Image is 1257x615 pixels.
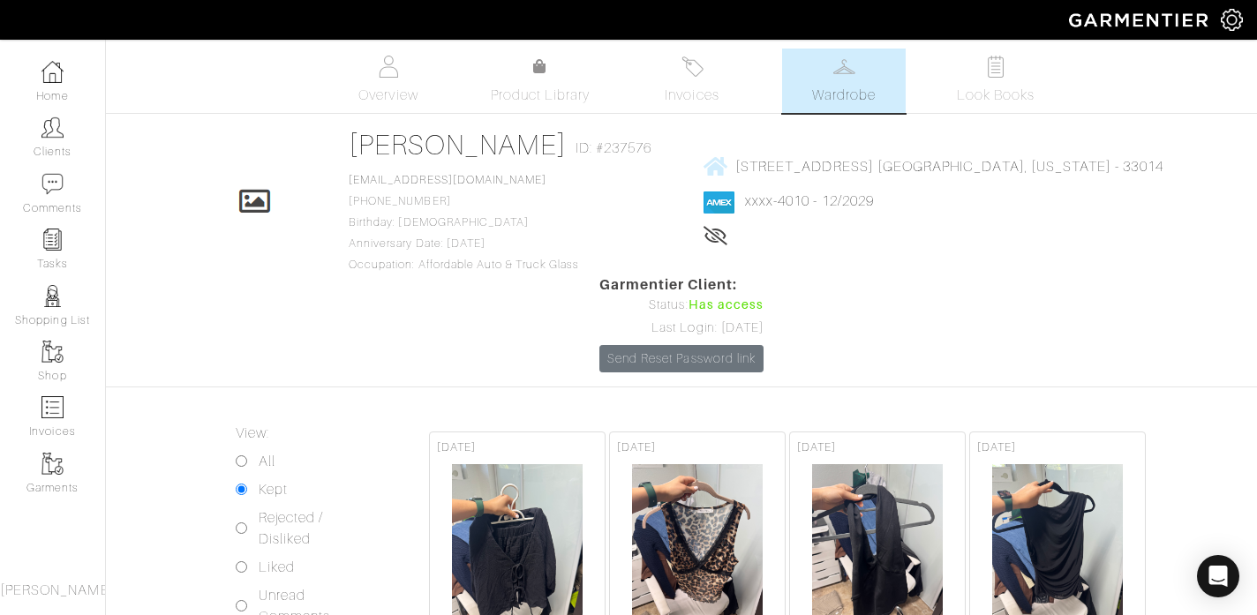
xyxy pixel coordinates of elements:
div: Status: [599,296,764,315]
div: Open Intercom Messenger [1197,555,1239,597]
a: xxxx-4010 - 12/2029 [745,193,874,209]
img: gear-icon-white-bd11855cb880d31180b6d7d6211b90ccbf57a29d726f0c71d8c61bd08dd39cc2.png [1221,9,1243,31]
img: todo-9ac3debb85659649dc8f770b8b6100bb5dab4b48dedcbae339e5042a72dfd3cc.svg [985,56,1007,78]
img: garments-icon-b7da505a4dc4fd61783c78ac3ca0ef83fa9d6f193b1c9dc38574b1d14d53ca28.png [41,453,64,475]
label: View: [236,423,269,444]
a: Wardrobe [782,49,906,113]
img: comment-icon-a0a6a9ef722e966f86d9cbdc48e553b5cf19dbc54f86b18d962a5391bc8f6eb6.png [41,173,64,195]
span: Look Books [957,85,1035,106]
img: basicinfo-40fd8af6dae0f16599ec9e87c0ef1c0a1fdea2edbe929e3d69a839185d80c458.svg [378,56,400,78]
img: dashboard-icon-dbcd8f5a0b271acd01030246c82b418ddd0df26cd7fceb0bd07c9910d44c42f6.png [41,61,64,83]
span: Product Library [491,85,591,106]
img: garmentier-logo-header-white-b43fb05a5012e4ada735d5af1a66efaba907eab6374d6393d1fbf88cb4ef424d.png [1060,4,1221,35]
span: Garmentier Client: [599,274,764,296]
img: american_express-1200034d2e149cdf2cc7894a33a747db654cf6f8355cb502592f1d228b2ac700.png [704,191,734,214]
div: Last Login: [DATE] [599,319,764,338]
img: stylists-icon-eb353228a002819b7ec25b43dbf5f0378dd9e0616d9560372ff212230b889e62.png [41,285,64,307]
span: [STREET_ADDRESS] [GEOGRAPHIC_DATA], [US_STATE] - 33014 [735,158,1163,174]
span: [DATE] [797,439,836,456]
label: Kept [259,479,288,500]
span: [PHONE_NUMBER] Birthday: [DEMOGRAPHIC_DATA] Anniversary Date: [DATE] Occupation: Affordable Auto ... [349,174,579,271]
img: orders-27d20c2124de7fd6de4e0e44c1d41de31381a507db9b33961299e4e07d508b8c.svg [681,56,704,78]
span: [DATE] [617,439,656,456]
a: Look Books [934,49,1058,113]
label: Rejected / Disliked [259,507,376,550]
span: [DATE] [977,439,1016,456]
a: Invoices [630,49,754,113]
a: Product Library [478,56,602,106]
img: reminder-icon-8004d30b9f0a5d33ae49ab947aed9ed385cf756f9e5892f1edd6e32f2345188e.png [41,229,64,251]
a: [STREET_ADDRESS] [GEOGRAPHIC_DATA], [US_STATE] - 33014 [704,155,1163,177]
a: [EMAIL_ADDRESS][DOMAIN_NAME] [349,174,546,186]
span: Overview [358,85,418,106]
a: [PERSON_NAME] [349,129,567,161]
label: All [259,451,275,472]
img: clients-icon-6bae9207a08558b7cb47a8932f037763ab4055f8c8b6bfacd5dc20c3e0201464.png [41,116,64,139]
img: orders-icon-0abe47150d42831381b5fb84f609e132dff9fe21cb692f30cb5eec754e2cba89.png [41,396,64,418]
span: Invoices [665,85,719,106]
span: Wardrobe [812,85,876,106]
span: ID: #237576 [576,138,652,159]
label: Liked [259,557,295,578]
img: wardrobe-487a4870c1b7c33e795ec22d11cfc2ed9d08956e64fb3008fe2437562e282088.svg [833,56,855,78]
img: garments-icon-b7da505a4dc4fd61783c78ac3ca0ef83fa9d6f193b1c9dc38574b1d14d53ca28.png [41,341,64,363]
a: Overview [327,49,450,113]
span: [DATE] [437,439,476,456]
span: Has access [689,296,764,315]
a: Send Reset Password link [599,345,764,372]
